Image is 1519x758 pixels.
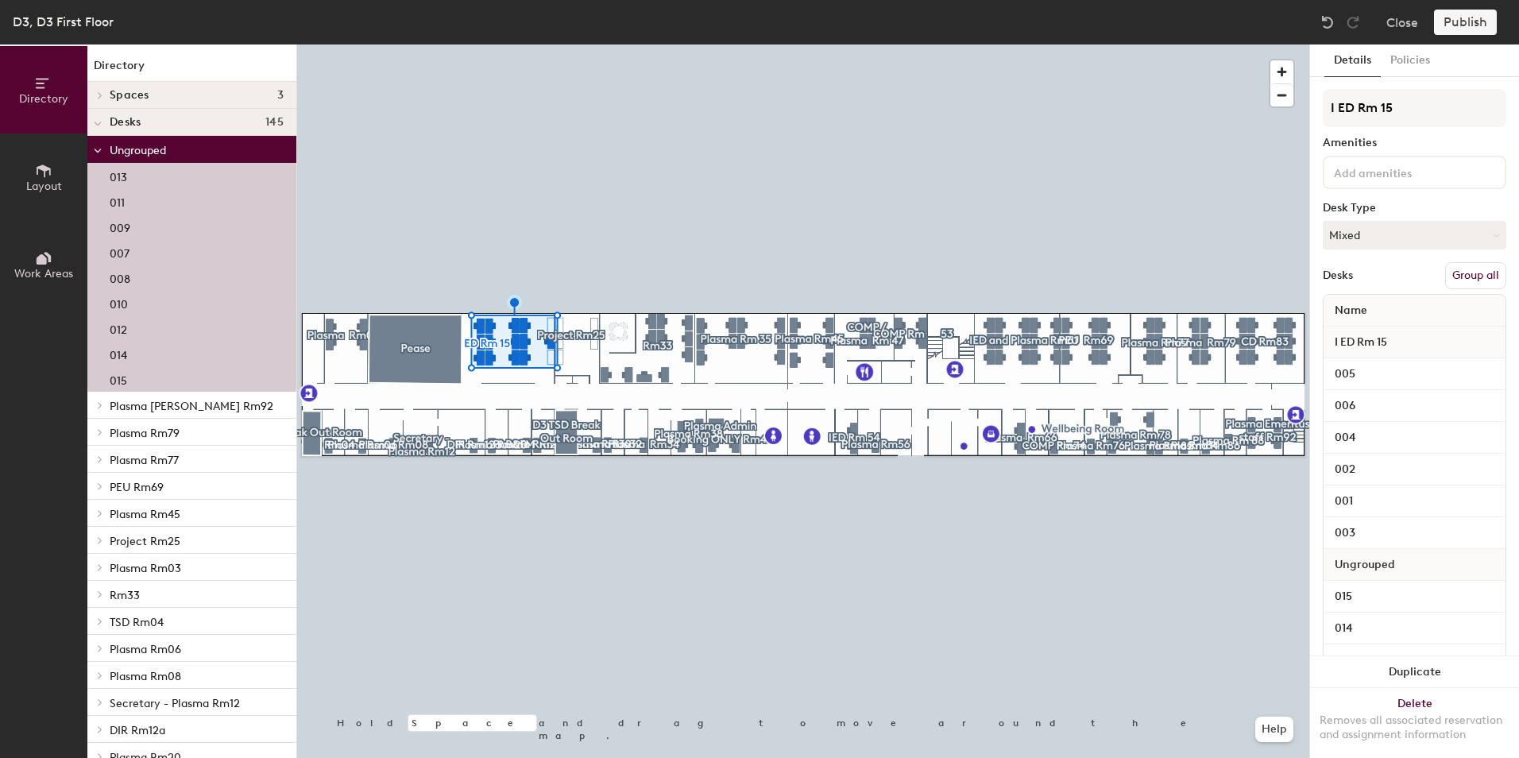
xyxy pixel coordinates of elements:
button: DeleteRemoves all associated reservation and assignment information [1310,688,1519,758]
span: Secretary - Plasma Rm12 [110,697,240,710]
span: Plasma Rm08 [110,670,181,683]
div: Amenities [1323,137,1506,149]
span: Rm33 [110,589,140,602]
span: Plasma [PERSON_NAME] Rm92 [110,400,273,413]
span: TSD Rm04 [110,616,164,629]
input: Unnamed desk [1327,617,1502,640]
span: Name [1327,296,1375,325]
p: 010 [110,293,128,311]
span: Plasma Rm06 [110,643,181,656]
span: 3 [277,89,284,102]
p: 012 [110,319,127,337]
p: 008 [110,268,130,286]
input: Unnamed desk [1327,458,1502,481]
p: 011 [110,191,125,210]
span: 145 [265,116,284,129]
button: Group all [1445,262,1506,289]
span: Plasma Rm79 [110,427,180,440]
img: Redo [1345,14,1361,30]
span: Project Rm25 [110,535,180,548]
button: Duplicate [1310,656,1519,688]
span: Directory [19,92,68,106]
p: 015 [110,369,127,388]
h1: Directory [87,57,296,82]
input: Unnamed desk [1327,649,1502,671]
input: Add amenities [1331,162,1474,181]
div: D3, D3 First Floor [13,12,114,32]
p: 009 [110,217,130,235]
p: 013 [110,166,127,184]
span: Desks [110,116,141,129]
input: Unnamed desk [1327,363,1502,385]
img: Undo [1320,14,1335,30]
span: I ED Rm 15 [1327,328,1395,357]
input: Unnamed desk [1327,522,1502,544]
span: Work Areas [14,267,73,280]
span: Ungrouped [110,144,166,157]
span: Plasma Rm45 [110,508,180,521]
div: Removes all associated reservation and assignment information [1320,714,1509,742]
span: Plasma Rm03 [110,562,181,575]
span: DIR Rm12a [110,724,165,737]
button: Policies [1381,44,1440,77]
input: Unnamed desk [1327,490,1502,512]
button: Close [1386,10,1418,35]
span: Ungrouped [1327,551,1403,579]
span: Plasma Rm77 [110,454,179,467]
p: 014 [110,344,127,362]
button: Details [1324,44,1381,77]
div: Desk Type [1323,202,1506,215]
span: Layout [26,180,62,193]
span: PEU Rm69 [110,481,164,494]
span: Spaces [110,89,149,102]
button: Help [1255,717,1293,742]
div: Desks [1323,269,1353,282]
input: Unnamed desk [1327,586,1502,608]
input: Unnamed desk [1327,427,1502,449]
p: 007 [110,242,129,261]
input: Unnamed desk [1327,395,1502,417]
button: Mixed [1323,221,1506,249]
